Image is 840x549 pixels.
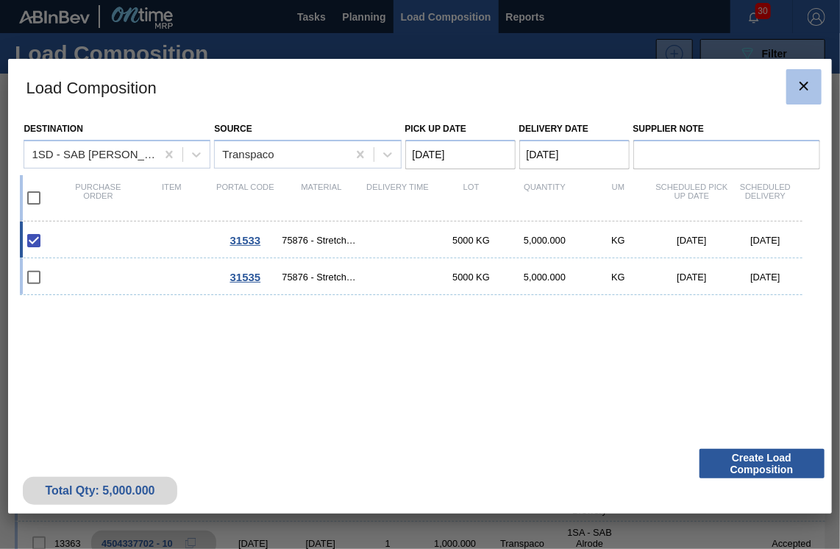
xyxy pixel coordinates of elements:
[582,272,655,283] div: KG
[222,148,274,160] div: Transpaco
[282,183,360,213] div: Material
[405,124,467,134] label: Pick up Date
[208,271,282,283] div: Go to Order
[700,449,825,478] button: Create Load Composition
[508,235,582,246] div: 5,000.000
[519,124,588,134] label: Delivery Date
[214,124,252,134] label: Source
[655,235,729,246] div: [DATE]
[230,271,261,283] span: 31535
[24,124,82,134] label: Destination
[435,272,508,283] div: 5000 KG
[282,272,360,283] span: 75876 - Stretchwrap
[135,183,208,213] div: Item
[729,183,802,213] div: Scheduled Delivery
[8,59,831,115] h3: Load Composition
[61,183,135,213] div: Purchase order
[34,484,165,497] div: Total Qty: 5,000.000
[729,235,802,246] div: [DATE]
[435,235,508,246] div: 5000 KG
[32,148,157,160] div: 1SD - SAB [PERSON_NAME]
[582,183,655,213] div: UM
[519,140,630,169] input: mm/dd/yyyy
[361,183,435,213] div: Delivery Time
[435,183,508,213] div: Lot
[508,183,582,213] div: Quantity
[230,234,261,247] span: 31533
[655,183,729,213] div: Scheduled Pick up Date
[582,235,655,246] div: KG
[282,235,360,246] span: 75876 - Stretchwrap
[405,140,516,169] input: mm/dd/yyyy
[633,118,820,140] label: Supplier Note
[729,272,802,283] div: [DATE]
[208,183,282,213] div: Portal code
[208,234,282,247] div: Go to Order
[655,272,729,283] div: [DATE]
[508,272,582,283] div: 5,000.000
